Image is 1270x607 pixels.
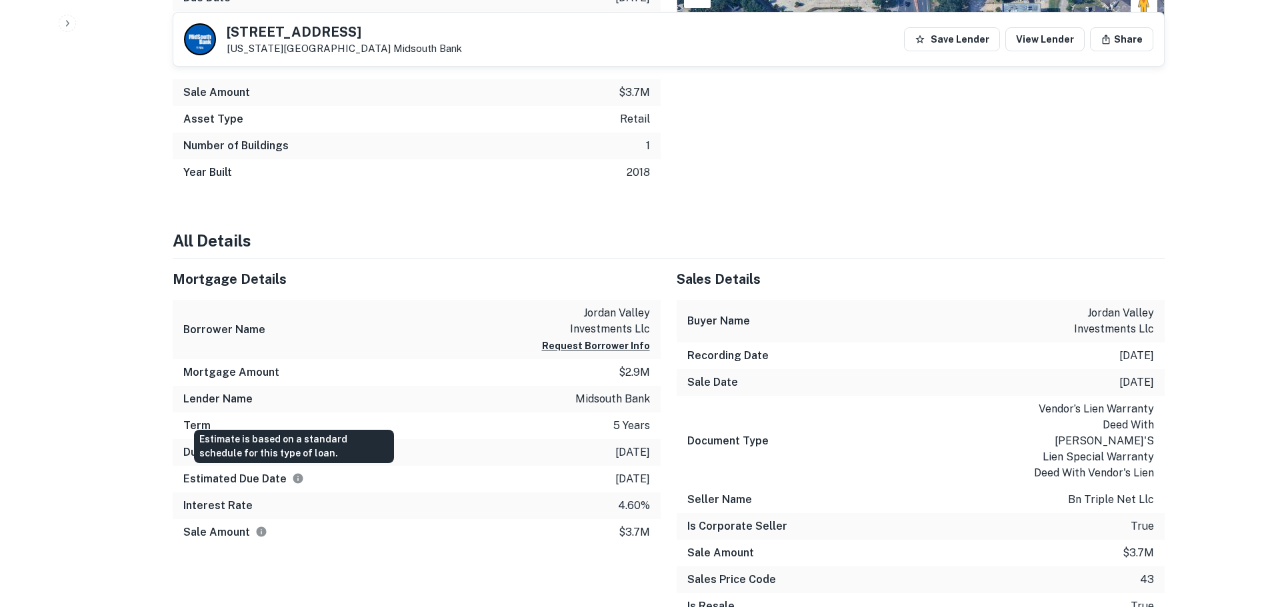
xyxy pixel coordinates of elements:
[1034,401,1154,481] p: vendor’s lien warranty deed with [PERSON_NAME]'s lien special warranty deed with vendor's lien
[618,498,650,514] p: 4.60%
[613,418,650,434] p: 5 years
[1119,374,1154,390] p: [DATE]
[173,229,1165,253] h4: All Details
[687,313,750,329] h6: Buyer Name
[615,444,650,460] p: [DATE]
[255,526,267,538] svg: The values displayed on the website are for informational purposes only and may be reported incor...
[1203,500,1270,564] iframe: Chat Widget
[687,545,754,561] h6: Sale Amount
[183,418,211,434] h6: Term
[620,111,650,127] p: retail
[183,471,304,487] h6: Estimated Due Date
[687,433,769,449] h6: Document Type
[1068,492,1154,508] p: bn triple net llc
[904,27,1000,51] button: Save Lender
[1140,572,1154,588] p: 43
[542,338,650,354] button: Request Borrower Info
[183,391,253,407] h6: Lender Name
[183,111,243,127] h6: Asset Type
[393,43,462,54] a: Midsouth Bank
[619,364,650,380] p: $2.9m
[1034,305,1154,337] p: jordan valley investments llc
[575,391,650,407] p: midsouth bank
[687,374,738,390] h6: Sale Date
[183,364,279,380] h6: Mortgage Amount
[1123,545,1154,561] p: $3.7m
[1119,348,1154,364] p: [DATE]
[183,322,265,338] h6: Borrower Name
[1090,27,1153,51] button: Share
[194,430,394,463] div: Estimate is based on a standard schedule for this type of loan.
[687,348,769,364] h6: Recording Date
[183,85,250,101] h6: Sale Amount
[627,165,650,181] p: 2018
[183,444,231,460] h6: Due Date
[292,472,304,484] svg: Estimate is based on a standard schedule for this type of loan.
[615,471,650,487] p: [DATE]
[227,25,462,39] h5: [STREET_ADDRESS]
[530,305,650,337] p: jordan valley investments llc
[227,43,462,55] p: [US_STATE][GEOGRAPHIC_DATA]
[183,524,267,540] h6: Sale Amount
[1131,518,1154,534] p: true
[619,85,650,101] p: $3.7m
[646,138,650,154] p: 1
[183,498,253,514] h6: Interest Rate
[687,572,776,588] h6: Sales Price Code
[173,269,661,289] h5: Mortgage Details
[619,524,650,540] p: $3.7m
[687,492,752,508] h6: Seller Name
[183,165,232,181] h6: Year Built
[687,518,787,534] h6: Is Corporate Seller
[183,138,289,154] h6: Number of Buildings
[1005,27,1085,51] a: View Lender
[677,269,1165,289] h5: Sales Details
